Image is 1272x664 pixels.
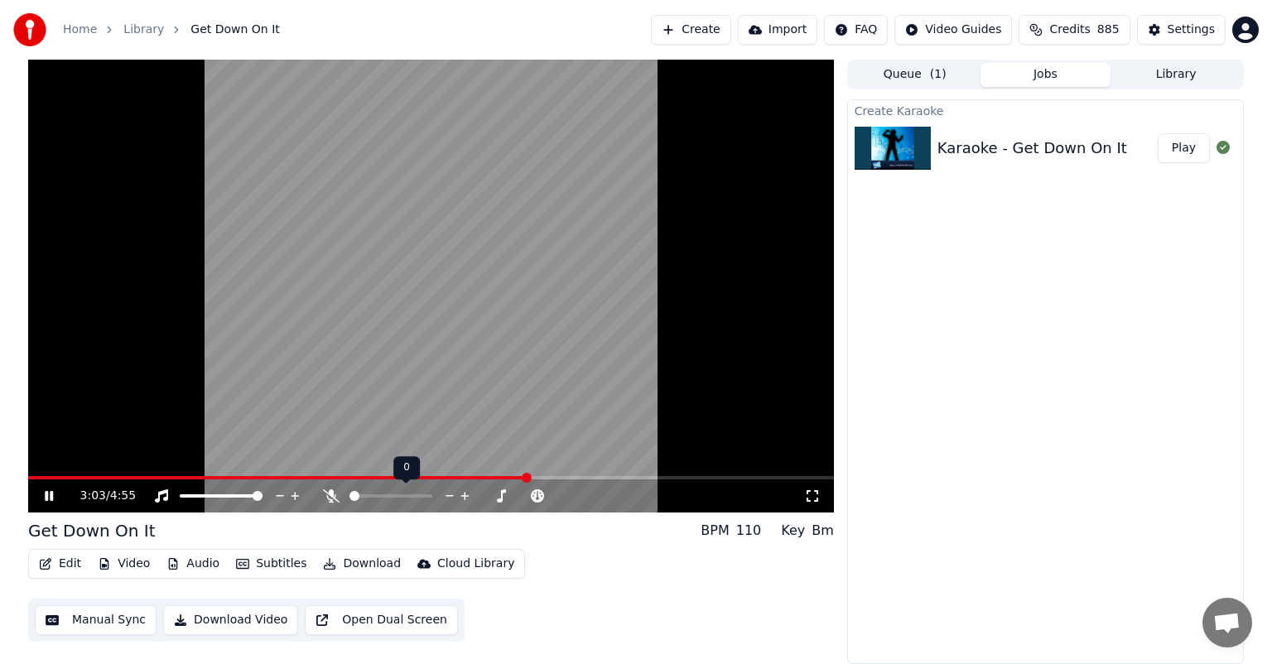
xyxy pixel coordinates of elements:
[437,556,514,572] div: Cloud Library
[930,66,947,83] span: ( 1 )
[651,15,731,45] button: Create
[63,22,280,38] nav: breadcrumb
[163,605,298,635] button: Download Video
[316,552,407,575] button: Download
[80,488,120,504] div: /
[1049,22,1090,38] span: Credits
[701,521,729,541] div: BPM
[894,15,1012,45] button: Video Guides
[123,22,164,38] a: Library
[13,13,46,46] img: youka
[305,605,458,635] button: Open Dual Screen
[736,521,762,541] div: 110
[1158,133,1210,163] button: Play
[824,15,888,45] button: FAQ
[1111,63,1241,87] button: Library
[1137,15,1226,45] button: Settings
[393,456,420,479] div: 0
[28,519,156,542] div: Get Down On It
[980,63,1111,87] button: Jobs
[812,521,834,541] div: Bm
[850,63,980,87] button: Queue
[32,552,88,575] button: Edit
[35,605,157,635] button: Manual Sync
[80,488,106,504] span: 3:03
[1097,22,1120,38] span: 885
[160,552,226,575] button: Audio
[781,521,805,541] div: Key
[1202,598,1252,647] div: Open chat
[1019,15,1130,45] button: Credits885
[1168,22,1215,38] div: Settings
[738,15,817,45] button: Import
[848,100,1243,120] div: Create Karaoke
[110,488,136,504] span: 4:55
[190,22,279,38] span: Get Down On It
[91,552,157,575] button: Video
[937,137,1127,160] div: Karaoke - Get Down On It
[229,552,313,575] button: Subtitles
[63,22,97,38] a: Home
